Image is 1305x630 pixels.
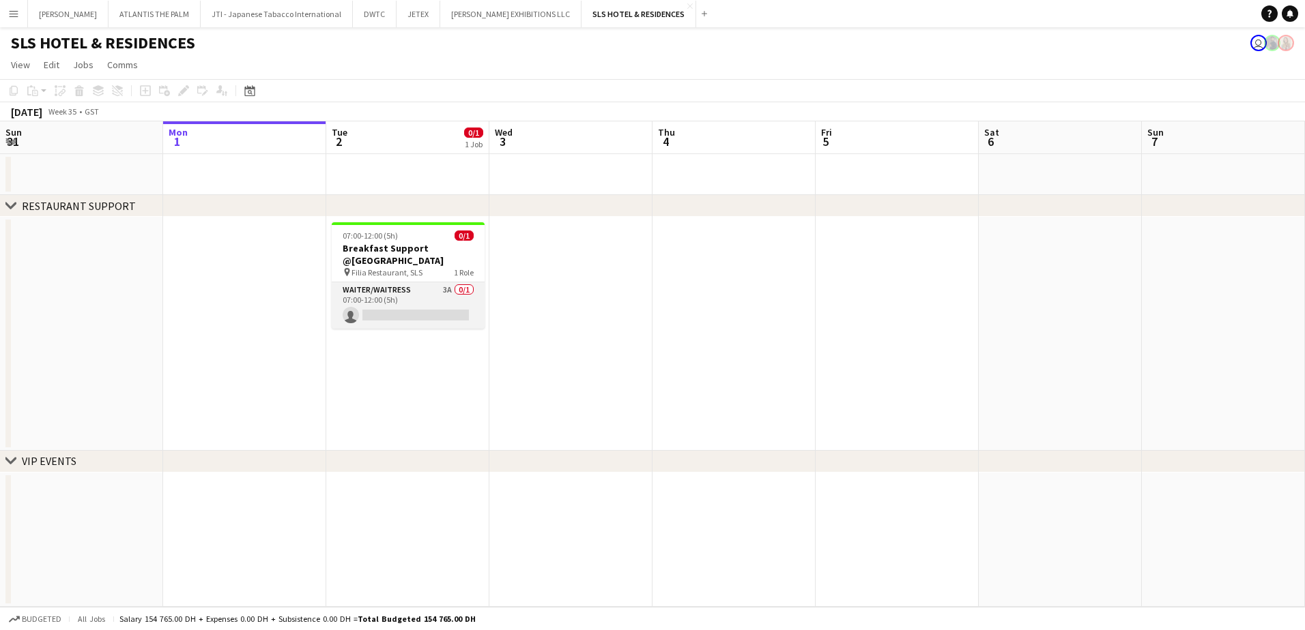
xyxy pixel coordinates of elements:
span: Total Budgeted 154 765.00 DH [358,614,476,624]
button: [PERSON_NAME] EXHIBITIONS LLC [440,1,582,27]
button: Budgeted [7,612,63,627]
span: Week 35 [45,106,79,117]
span: 3 [493,134,513,149]
span: 7 [1145,134,1164,149]
div: 1 Job [465,139,483,149]
span: 0/1 [455,230,474,241]
span: 6 [982,134,999,149]
button: JETEX [397,1,440,27]
span: Mon [169,126,188,138]
span: 07:00-12:00 (5h) [343,230,398,241]
span: View [11,59,30,71]
span: Sun [1147,126,1164,138]
span: Edit [44,59,59,71]
span: Filia Restaurant, SLS [352,267,422,277]
div: [DATE] [11,105,42,119]
span: 4 [656,134,675,149]
button: SLS HOTEL & RESIDENCES [582,1,696,27]
span: 1 Role [454,267,474,277]
app-user-avatar: Mohamed Arafa [1264,35,1280,51]
span: Tue [332,126,347,138]
span: Budgeted [22,614,61,624]
app-user-avatar: Viviane Melatti [1278,35,1294,51]
span: 1 [167,134,188,149]
button: DWTC [353,1,397,27]
span: Jobs [73,59,94,71]
span: All jobs [75,614,108,624]
span: Fri [821,126,832,138]
div: RESTAURANT SUPPORT [22,199,136,213]
a: View [5,56,35,74]
button: [PERSON_NAME] [28,1,109,27]
span: Wed [495,126,513,138]
span: Sun [5,126,22,138]
a: Jobs [68,56,99,74]
span: 2 [330,134,347,149]
span: 0/1 [464,127,483,138]
a: Edit [38,56,65,74]
h1: SLS HOTEL & RESIDENCES [11,33,195,53]
span: Sat [984,126,999,138]
div: Salary 154 765.00 DH + Expenses 0.00 DH + Subsistence 0.00 DH = [119,614,476,624]
app-user-avatar: Kerem Sungur [1250,35,1267,51]
app-card-role: Waiter/Waitress3A0/107:00-12:00 (5h) [332,282,485,329]
div: VIP EVENTS [22,454,76,468]
span: Comms [107,59,138,71]
a: Comms [102,56,143,74]
span: Thu [658,126,675,138]
h3: Breakfast Support @[GEOGRAPHIC_DATA] [332,242,485,267]
app-job-card: 07:00-12:00 (5h)0/1Breakfast Support @[GEOGRAPHIC_DATA] Filia Restaurant, SLS1 RoleWaiter/Waitres... [332,222,485,329]
span: 5 [819,134,832,149]
div: GST [85,106,99,117]
button: ATLANTIS THE PALM [109,1,201,27]
span: 31 [3,134,22,149]
button: JTI - Japanese Tabacco International [201,1,353,27]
